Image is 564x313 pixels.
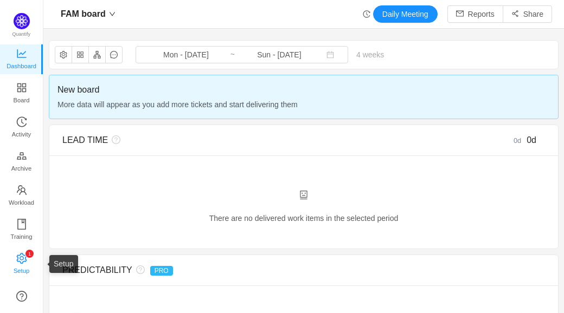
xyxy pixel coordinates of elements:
[16,151,27,173] a: Archive
[299,191,308,199] i: icon: robot
[88,46,106,63] button: icon: apartment
[62,264,425,277] div: PREDICTABILITY
[109,11,116,17] i: icon: down
[14,13,30,29] img: Quantify
[57,83,550,96] span: New board
[16,48,27,59] i: icon: line-chart
[16,151,27,161] i: icon: gold
[9,192,34,213] span: Workload
[105,46,123,63] button: icon: message
[447,5,503,23] button: icon: mailReports
[373,5,438,23] button: Daily Meeting
[57,99,550,110] span: More data will appear as you add more tickets and start delivering them
[514,136,527,145] small: 0d
[11,158,31,179] span: Archive
[16,116,27,127] i: icon: history
[28,250,30,258] p: 1
[348,50,392,59] span: 4 weeks
[7,55,36,77] span: Dashboard
[16,291,27,302] a: icon: question-circle
[142,49,230,61] input: Start date
[16,253,27,264] i: icon: setting
[14,89,30,111] span: Board
[132,265,145,274] i: icon: question-circle
[16,117,27,139] a: Activity
[16,253,27,275] a: icon: settingSetup
[62,190,545,236] div: There are no delivered work items in the selected period
[16,83,27,105] a: Board
[62,135,108,145] span: LEAD TIME
[527,135,536,145] span: 0d
[16,185,27,195] i: icon: team
[16,82,27,93] i: icon: appstore
[503,5,552,23] button: icon: share-altShare
[235,49,323,61] input: End date
[326,51,334,58] i: icon: calendar
[55,46,72,63] button: icon: setting
[12,123,31,145] span: Activity
[108,135,120,144] i: icon: question-circle
[16,49,27,70] a: Dashboard
[16,185,27,207] a: Workload
[16,219,27,230] i: icon: book
[25,250,34,258] sup: 1
[150,266,173,276] span: PRO
[72,46,89,63] button: icon: appstore
[16,219,27,241] a: Training
[14,260,29,282] span: Setup
[61,5,106,23] span: FAM board
[12,31,31,37] span: Quantify
[363,10,370,18] i: icon: history
[10,226,32,247] span: Training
